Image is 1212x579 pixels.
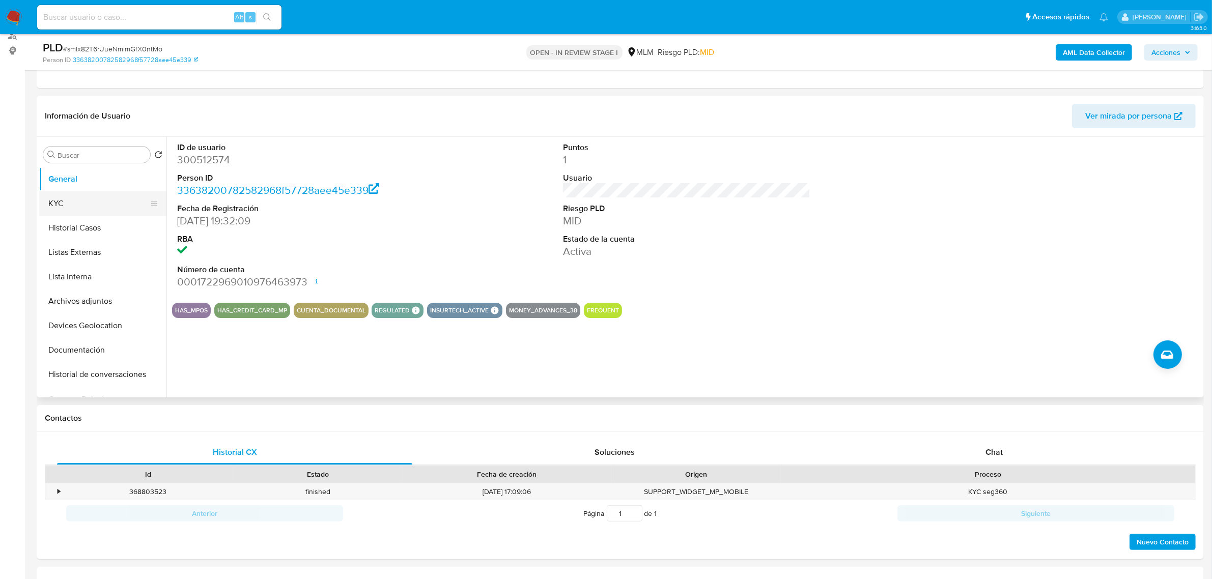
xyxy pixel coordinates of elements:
[63,44,162,54] span: # smlx82T6rUueNmimGfX0ntMo
[177,203,425,214] dt: Fecha de Registración
[1151,44,1180,61] span: Acciones
[154,151,162,162] button: Volver al orden por defecto
[73,55,198,65] a: 33638200782582968f57728aee45e339
[563,214,810,228] dd: MID
[658,47,715,58] span: Riesgo PLD:
[39,240,166,265] button: Listas Externas
[563,244,810,258] dd: Activa
[37,11,281,24] input: Buscar usuario o caso...
[39,167,166,191] button: General
[1133,12,1190,22] p: alan.cervantesmartinez@mercadolibre.com.mx
[1191,24,1207,32] span: 3.163.0
[43,39,63,55] b: PLD
[1194,12,1204,22] a: Salir
[177,214,425,228] dd: [DATE] 19:32:09
[213,446,257,458] span: Historial CX
[563,203,810,214] dt: Riesgo PLD
[240,469,395,479] div: Estado
[39,387,166,411] button: Cruces y Relaciones
[177,234,425,245] dt: RBA
[1063,44,1125,61] b: AML Data Collector
[1056,44,1132,61] button: AML Data Collector
[403,483,611,500] div: [DATE] 17:09:06
[563,142,810,153] dt: Puntos
[177,183,379,197] a: 33638200782582968f57728aee45e339
[39,338,166,362] button: Documentación
[177,172,425,184] dt: Person ID
[39,289,166,313] button: Archivos adjuntos
[781,483,1195,500] div: KYC seg360
[627,47,654,58] div: MLM
[1137,535,1189,549] span: Nuevo Contacto
[58,151,146,160] input: Buscar
[1085,104,1172,128] span: Ver mirada por persona
[1032,12,1089,22] span: Accesos rápidos
[177,264,425,275] dt: Número de cuenta
[257,10,277,24] button: search-icon
[70,469,226,479] div: Id
[700,46,715,58] span: MID
[39,313,166,338] button: Devices Geolocation
[1100,13,1108,21] a: Notificaciones
[1130,534,1196,550] button: Nuevo Contacto
[563,234,810,245] dt: Estado de la cuenta
[584,505,657,522] span: Página de
[45,111,130,121] h1: Información de Usuario
[788,469,1188,479] div: Proceso
[39,265,166,289] button: Lista Interna
[410,469,604,479] div: Fecha de creación
[595,446,635,458] span: Soluciones
[1144,44,1198,61] button: Acciones
[58,487,60,497] div: •
[233,483,402,500] div: finished
[563,153,810,167] dd: 1
[43,55,71,65] b: Person ID
[45,413,1196,423] h1: Contactos
[177,142,425,153] dt: ID de usuario
[39,362,166,387] button: Historial de conversaciones
[618,469,774,479] div: Origen
[985,446,1003,458] span: Chat
[39,191,158,216] button: KYC
[63,483,233,500] div: 368803523
[177,275,425,289] dd: 0001722969010976463973
[249,12,252,22] span: s
[655,508,657,518] span: 1
[563,172,810,184] dt: Usuario
[66,505,343,522] button: Anterior
[897,505,1174,522] button: Siguiente
[47,151,55,159] button: Buscar
[1072,104,1196,128] button: Ver mirada por persona
[611,483,781,500] div: SUPPORT_WIDGET_MP_MOBILE
[526,45,623,60] p: OPEN - IN REVIEW STAGE I
[39,216,166,240] button: Historial Casos
[177,153,425,167] dd: 300512574
[235,12,243,22] span: Alt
